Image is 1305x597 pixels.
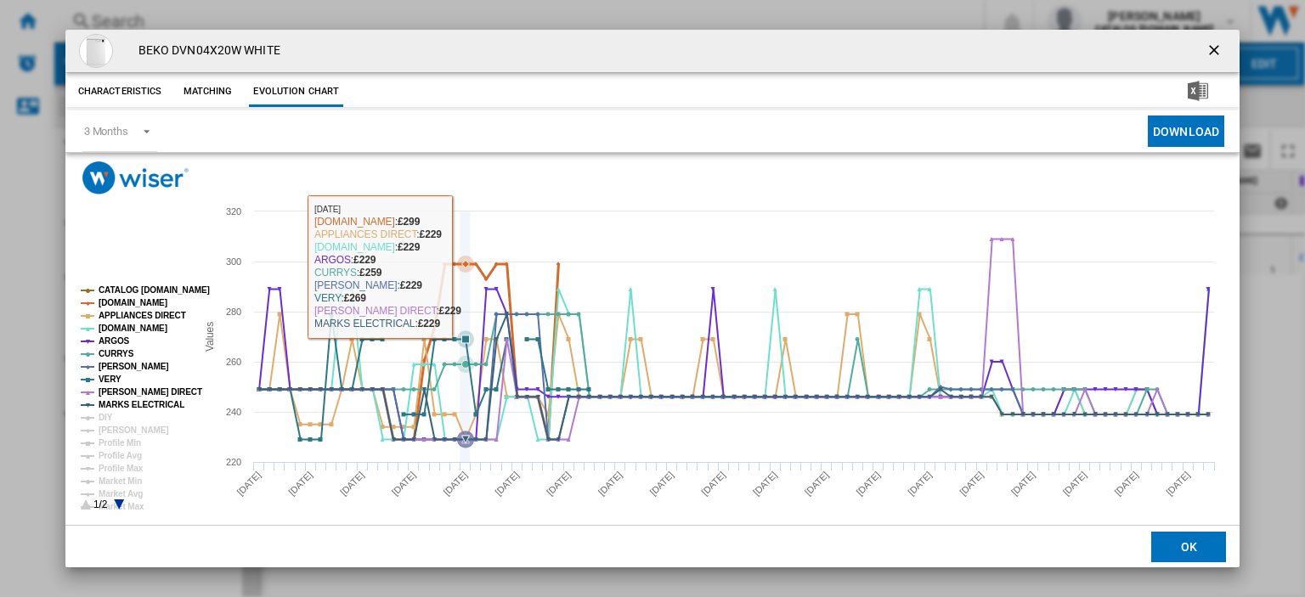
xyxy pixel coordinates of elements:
[203,322,215,352] tspan: Values
[854,470,882,498] tspan: [DATE]
[99,285,210,295] tspan: CATALOG [DOMAIN_NAME]
[906,470,934,498] tspan: [DATE]
[647,470,675,498] tspan: [DATE]
[596,470,624,498] tspan: [DATE]
[1009,470,1037,498] tspan: [DATE]
[99,476,142,486] tspan: Market Min
[234,470,263,498] tspan: [DATE]
[390,470,418,498] tspan: [DATE]
[226,307,241,317] tspan: 280
[99,413,113,422] tspan: DIY
[99,400,184,409] tspan: MARKS ELECTRICAL
[99,349,134,358] tspan: CURRYS
[1188,81,1208,101] img: excel-24x24.png
[74,76,167,107] button: Characteristics
[82,161,189,194] img: logo_wiser_300x94.png
[99,425,169,435] tspan: [PERSON_NAME]
[170,76,245,107] button: Matching
[1148,115,1224,147] button: Download
[1161,76,1235,107] button: Download in Excel
[1151,531,1226,561] button: OK
[493,470,521,498] tspan: [DATE]
[99,502,144,511] tspan: Market Max
[1112,470,1140,498] tspan: [DATE]
[226,357,241,367] tspan: 260
[99,451,142,460] tspan: Profile Avg
[130,42,280,59] h4: BEKO DVN04X20W WHITE
[803,470,831,498] tspan: [DATE]
[99,438,141,448] tspan: Profile Min
[65,30,1240,567] md-dialog: Product popup
[226,206,241,217] tspan: 320
[1199,34,1233,68] button: getI18NText('BUTTONS.CLOSE_DIALOG')
[1206,42,1226,62] ng-md-icon: getI18NText('BUTTONS.CLOSE_DIALOG')
[699,470,727,498] tspan: [DATE]
[99,298,167,307] tspan: [DOMAIN_NAME]
[99,324,167,333] tspan: [DOMAIN_NAME]
[249,76,343,107] button: Evolution chart
[338,470,366,498] tspan: [DATE]
[99,336,130,346] tspan: ARGOS
[751,470,779,498] tspan: [DATE]
[99,489,143,498] tspan: Market Avg
[99,464,144,473] tspan: Profile Max
[226,407,241,417] tspan: 240
[958,470,986,498] tspan: [DATE]
[79,34,113,68] img: 10212849
[84,125,128,138] div: 3 Months
[99,311,186,320] tspan: APPLIANCES DIRECT
[545,470,573,498] tspan: [DATE]
[99,362,169,371] tspan: [PERSON_NAME]
[99,375,121,384] tspan: VERY
[286,470,314,498] tspan: [DATE]
[1060,470,1088,498] tspan: [DATE]
[93,498,108,510] text: 1/2
[226,256,241,267] tspan: 300
[226,457,241,467] tspan: 220
[99,387,202,397] tspan: [PERSON_NAME] DIRECT
[441,470,469,498] tspan: [DATE]
[1164,470,1192,498] tspan: [DATE]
